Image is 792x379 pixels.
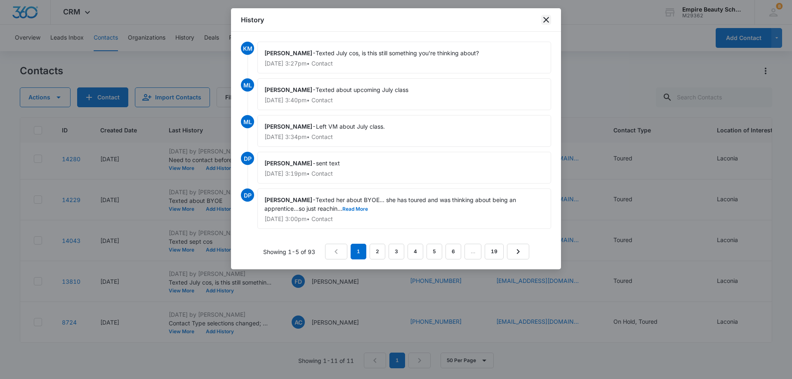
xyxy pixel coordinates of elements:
[264,171,544,177] p: [DATE] 3:19pm • Contact
[351,244,366,259] em: 1
[257,152,551,184] div: -
[507,244,529,259] a: Next Page
[257,42,551,73] div: -
[264,61,544,66] p: [DATE] 3:27pm • Contact
[445,244,461,259] a: Page 6
[241,15,264,25] h1: History
[263,247,315,256] p: Showing 1-5 of 93
[241,152,254,165] span: DP
[264,196,518,212] span: Texted her about BYOE... she has toured and was thinking about being an apprentice...so just reac...
[257,188,551,229] div: -
[408,244,423,259] a: Page 4
[257,115,551,147] div: -
[427,244,442,259] a: Page 5
[325,244,529,259] nav: Pagination
[541,15,551,25] button: close
[241,78,254,92] span: ML
[389,244,404,259] a: Page 3
[370,244,385,259] a: Page 2
[264,134,544,140] p: [DATE] 3:34pm • Contact
[316,86,408,93] span: Texted about upcoming July class
[257,78,551,110] div: -
[316,123,385,130] span: Left VM about July class.
[485,244,504,259] a: Page 19
[264,160,312,167] span: [PERSON_NAME]
[316,160,340,167] span: sent text
[241,188,254,202] span: DP
[264,86,312,93] span: [PERSON_NAME]
[241,42,254,55] span: KM
[264,97,544,103] p: [DATE] 3:40pm • Contact
[241,115,254,128] span: ML
[264,216,544,222] p: [DATE] 3:00pm • Contact
[264,196,312,203] span: [PERSON_NAME]
[316,49,479,56] span: Texted July cos, is this still something you're thinking about?
[264,49,312,56] span: [PERSON_NAME]
[342,207,368,212] button: Read More
[264,123,312,130] span: [PERSON_NAME]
